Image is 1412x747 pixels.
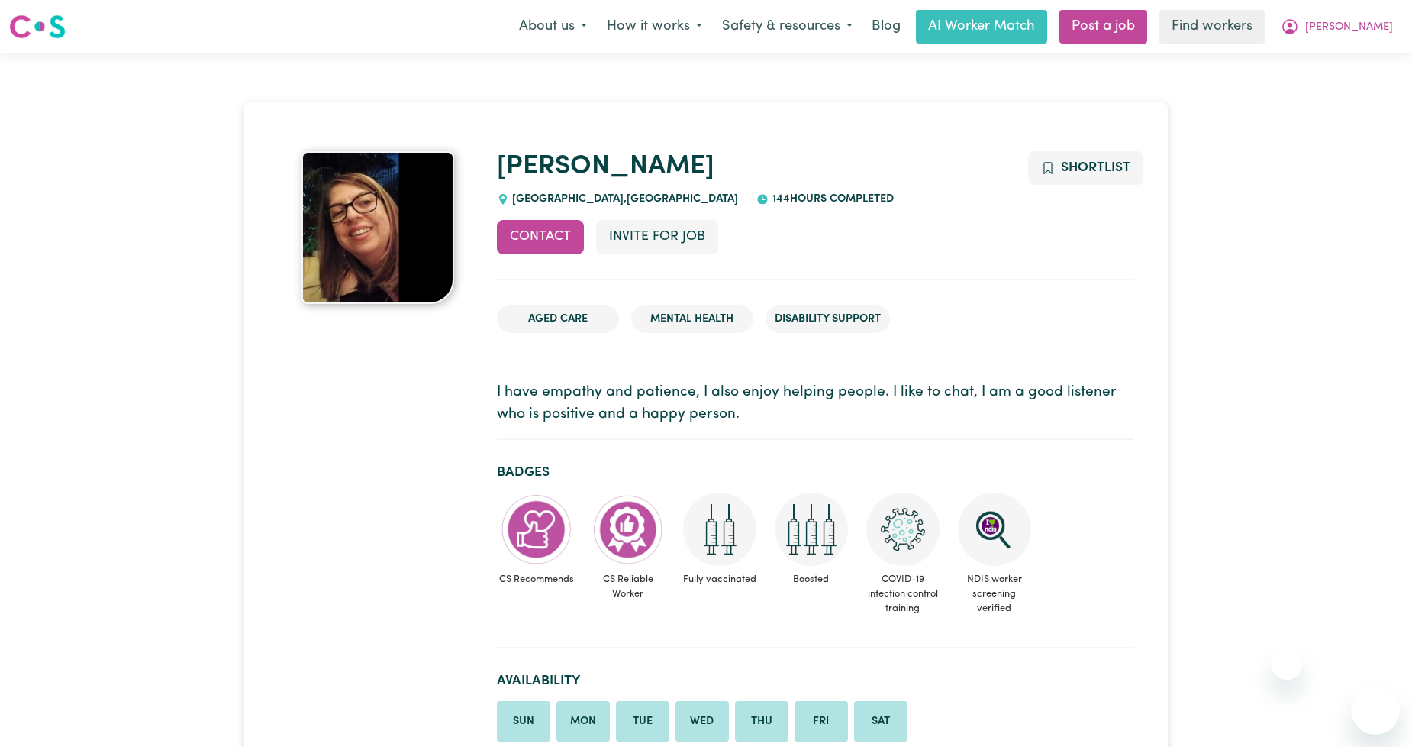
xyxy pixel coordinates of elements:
[1059,10,1147,44] a: Post a job
[9,9,66,44] a: Careseekers logo
[592,493,665,566] img: Care worker is most reliable worker
[916,10,1047,44] a: AI Worker Match
[866,493,940,566] img: CS Academy: COVID-19 Infection Control Training course completed
[497,154,714,180] a: [PERSON_NAME]
[1028,151,1143,185] button: Add to shortlist
[588,566,668,607] span: CS Reliable Worker
[616,701,669,742] li: Available on Tuesday
[497,566,576,593] span: CS Recommends
[597,11,712,43] button: How it works
[1271,11,1403,43] button: My Account
[497,673,1134,689] h2: Availability
[1351,686,1400,735] iframe: Button to launch messaging window
[497,464,1134,480] h2: Badges
[497,220,584,254] button: Contact
[862,10,910,44] a: Blog
[863,566,943,622] span: COVID-19 infection control training
[683,493,756,566] img: Care and support worker has received 2 doses of COVID-19 vaccine
[509,11,597,43] button: About us
[1272,649,1302,680] iframe: Close message
[301,151,454,304] img: Ana
[278,151,478,304] a: Ana's profile picture'
[497,701,550,742] li: Available on Sunday
[680,566,759,593] span: Fully vaccinated
[1305,19,1393,36] span: [PERSON_NAME]
[631,305,753,334] li: Mental Health
[1159,10,1265,44] a: Find workers
[772,566,851,593] span: Boosted
[9,13,66,40] img: Careseekers logo
[1061,161,1130,174] span: Shortlist
[675,701,729,742] li: Available on Wednesday
[497,382,1134,426] p: I have empathy and patience, I also enjoy helping people. I like to chat, I am a good listener wh...
[795,701,848,742] li: Available on Friday
[735,701,788,742] li: Available on Thursday
[775,493,848,566] img: Care and support worker has received booster dose of COVID-19 vaccination
[854,701,907,742] li: Available on Saturday
[769,193,894,205] span: 144 hours completed
[497,305,619,334] li: Aged Care
[500,493,573,566] img: Care worker is recommended by Careseekers
[766,305,890,334] li: Disability Support
[958,493,1031,566] img: NDIS Worker Screening Verified
[509,193,739,205] span: [GEOGRAPHIC_DATA] , [GEOGRAPHIC_DATA]
[596,220,718,254] button: Invite for Job
[955,566,1034,622] span: NDIS worker screening verified
[556,701,610,742] li: Available on Monday
[712,11,862,43] button: Safety & resources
